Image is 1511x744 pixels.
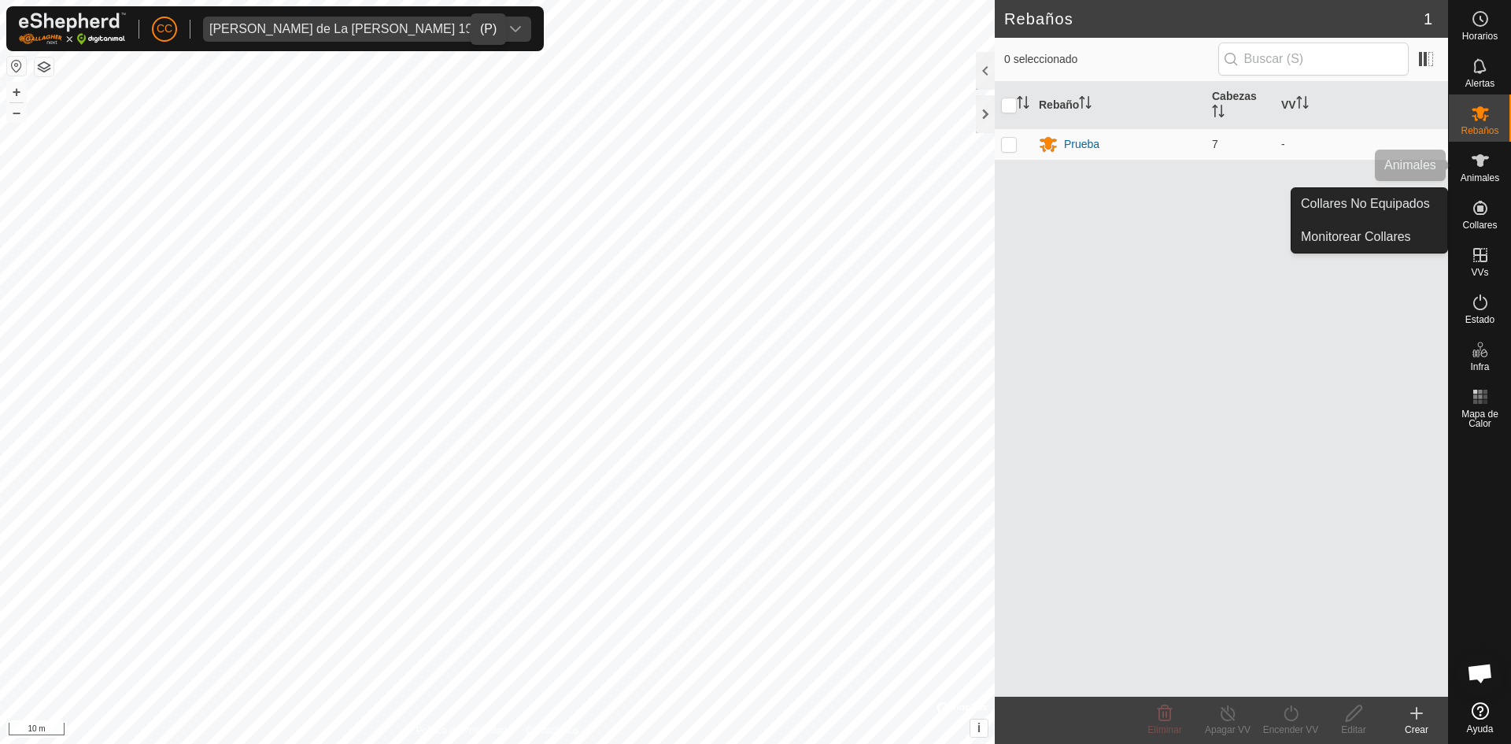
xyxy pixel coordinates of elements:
[1212,138,1218,150] span: 7
[1218,43,1409,76] input: Buscar (S)
[1017,98,1029,111] p-sorticon: Activar para ordenar
[1322,723,1385,737] div: Editar
[1079,98,1092,111] p-sorticon: Activar para ordenar
[7,83,26,102] button: +
[1004,51,1218,68] span: 0 seleccionado
[1462,220,1497,230] span: Collares
[1259,723,1322,737] div: Encender VV
[1064,136,1099,153] div: Prueba
[157,20,172,37] span: CC
[1206,82,1275,129] th: Cabezas
[1275,82,1448,129] th: VV
[1449,696,1511,740] a: Ayuda
[7,103,26,122] button: –
[1296,98,1309,111] p-sorticon: Activar para ordenar
[1385,723,1448,737] div: Crear
[1004,9,1424,28] h2: Rebaños
[1212,107,1225,120] p-sorticon: Activar para ordenar
[1424,7,1432,31] span: 1
[1147,724,1181,735] span: Eliminar
[1471,268,1488,277] span: VVs
[1196,723,1259,737] div: Apagar VV
[970,720,988,737] button: i
[7,57,26,76] button: Restablecer Mapa
[1461,173,1499,183] span: Animales
[35,57,54,76] button: Capas del Mapa
[1457,650,1504,697] div: Chat abierto
[1033,82,1206,129] th: Rebaño
[203,17,500,42] span: Jose Manuel Olivera de La Vega 19443
[1470,362,1489,372] span: Infra
[526,724,578,738] a: Contáctenos
[500,17,531,42] div: dropdown trigger
[209,23,493,35] div: [PERSON_NAME] de La [PERSON_NAME] 19443
[1453,409,1507,428] span: Mapa de Calor
[19,13,126,45] img: Logo Gallagher
[1291,221,1447,253] a: Monitorear Collares
[1301,228,1411,246] span: Monitorear Collares
[1462,31,1498,41] span: Horarios
[977,721,981,735] span: i
[1465,79,1494,88] span: Alertas
[1465,315,1494,324] span: Estado
[416,724,507,738] a: Política de Privacidad
[1275,128,1448,160] td: -
[1301,194,1430,213] span: Collares No Equipados
[1467,724,1494,734] span: Ayuda
[1461,126,1498,135] span: Rebaños
[1291,188,1447,220] a: Collares No Equipados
